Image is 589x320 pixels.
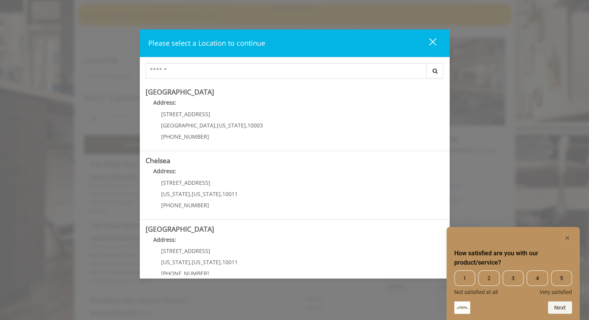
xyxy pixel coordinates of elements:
[153,99,176,106] b: Address:
[454,270,572,295] div: How satisfied are you with our product/service? Select an option from 1 to 5, with 1 being Not sa...
[420,38,436,49] div: close dialog
[146,63,427,79] input: Search Center
[153,236,176,243] b: Address:
[146,224,214,234] b: [GEOGRAPHIC_DATA]
[190,258,192,266] span: ,
[146,156,170,165] b: Chelsea
[415,35,441,51] button: close dialog
[551,270,572,286] span: 5
[190,190,192,198] span: ,
[148,38,265,48] span: Please select a Location to continue
[222,258,238,266] span: 10011
[161,110,210,118] span: [STREET_ADDRESS]
[454,233,572,314] div: How satisfied are you with our product/service? Select an option from 1 to 5, with 1 being Not sa...
[247,122,263,129] span: 10003
[563,233,572,243] button: Hide survey
[161,258,190,266] span: [US_STATE]
[161,122,215,129] span: [GEOGRAPHIC_DATA]
[161,133,209,140] span: [PHONE_NUMBER]
[161,270,209,277] span: [PHONE_NUMBER]
[454,270,475,286] span: 1
[192,190,221,198] span: [US_STATE]
[454,289,498,295] span: Not satisfied at all
[192,258,221,266] span: [US_STATE]
[215,122,217,129] span: ,
[539,289,572,295] span: Very satisfied
[153,167,176,175] b: Address:
[503,270,524,286] span: 3
[161,201,209,209] span: [PHONE_NUMBER]
[146,87,214,96] b: [GEOGRAPHIC_DATA]
[478,270,499,286] span: 2
[527,270,548,286] span: 4
[454,249,572,267] h2: How satisfied are you with our product/service? Select an option from 1 to 5, with 1 being Not sa...
[146,63,444,83] div: Center Select
[431,68,440,74] i: Search button
[161,190,190,198] span: [US_STATE]
[246,122,247,129] span: ,
[221,258,222,266] span: ,
[548,301,572,314] button: Next question
[161,247,210,255] span: [STREET_ADDRESS]
[161,179,210,186] span: [STREET_ADDRESS]
[222,190,238,198] span: 10011
[221,190,222,198] span: ,
[217,122,246,129] span: [US_STATE]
